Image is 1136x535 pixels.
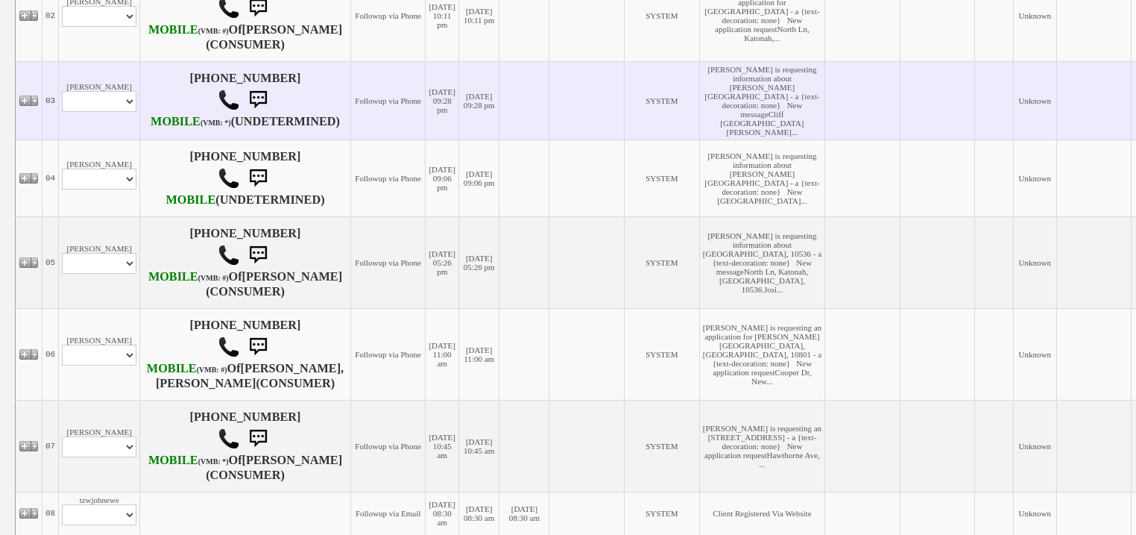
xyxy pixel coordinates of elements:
[42,61,59,140] td: 03
[426,61,458,140] td: [DATE] 09:28 pm
[198,27,229,35] font: (VMB: #)
[218,336,240,358] img: call.png
[218,428,240,450] img: call.png
[426,216,458,308] td: [DATE] 05:26 pm
[148,270,198,284] font: MOBILE
[242,270,343,284] b: [PERSON_NAME]
[350,492,426,535] td: Followup via Email
[143,319,347,390] h4: [PHONE_NUMBER] Of (CONSUMER)
[143,150,347,207] h4: [PHONE_NUMBER] (UNDETERMINED)
[243,163,273,193] img: sms.png
[218,244,240,266] img: call.png
[426,308,458,400] td: [DATE] 11:00 am
[42,308,59,400] td: 06
[426,400,458,492] td: [DATE] 10:45 am
[147,362,197,375] font: MOBILE
[350,400,426,492] td: Followup via Phone
[699,492,825,535] td: Client Registered Via Website
[243,332,273,362] img: sms.png
[625,492,700,535] td: SYSTEM
[59,216,140,308] td: [PERSON_NAME]
[42,400,59,492] td: 07
[59,492,140,535] td: tzwjohnewe
[218,167,240,190] img: call.png
[426,492,458,535] td: [DATE] 08:30 am
[350,308,426,400] td: Followup via Phone
[458,216,499,308] td: [DATE] 05:26 pm
[165,193,215,207] font: MOBILE
[1013,308,1056,400] td: Unknown
[1013,400,1056,492] td: Unknown
[625,308,700,400] td: SYSTEM
[151,115,201,128] font: MOBILE
[143,72,347,130] h4: [PHONE_NUMBER] (UNDETERMINED)
[699,400,825,492] td: [PERSON_NAME] is requesting an [STREET_ADDRESS] - a {text-decoration: none} New application reque...
[350,61,426,140] td: Followup via Phone
[59,140,140,216] td: [PERSON_NAME]
[1013,492,1056,535] td: Unknown
[165,193,215,207] b: Dish Wireless, LLC
[148,454,229,467] b: Verizon Wireless
[59,308,140,400] td: [PERSON_NAME]
[699,308,825,400] td: [PERSON_NAME] is requesting an application for [PERSON_NAME][GEOGRAPHIC_DATA], [GEOGRAPHIC_DATA],...
[625,140,700,216] td: SYSTEM
[625,61,700,140] td: SYSTEM
[1013,140,1056,216] td: Unknown
[148,23,198,37] font: MOBILE
[151,115,231,128] b: Verizon Wireless
[147,362,227,375] b: T-Mobile USA, Inc.
[458,308,499,400] td: [DATE] 11:00 am
[499,492,549,535] td: [DATE] 08:30 am
[59,400,140,492] td: [PERSON_NAME]
[426,140,458,216] td: [DATE] 09:06 pm
[1013,61,1056,140] td: Unknown
[143,410,347,482] h4: [PHONE_NUMBER] Of (CONSUMER)
[201,119,231,127] font: (VMB: *)
[198,274,229,282] font: (VMB: #)
[148,23,229,37] b: T-Mobile USA, Inc.
[198,457,229,466] font: (VMB: *)
[242,454,343,467] b: [PERSON_NAME]
[148,454,198,467] font: MOBILE
[42,140,59,216] td: 04
[42,216,59,308] td: 05
[218,89,240,111] img: call.png
[699,140,825,216] td: [PERSON_NAME] is requesting information about [PERSON_NAME][GEOGRAPHIC_DATA] - a {text-decoration...
[458,140,499,216] td: [DATE] 09:06 pm
[42,492,59,535] td: 08
[625,400,700,492] td: SYSTEM
[243,240,273,270] img: sms.png
[458,492,499,535] td: [DATE] 08:30 am
[243,85,273,115] img: sms.png
[148,270,229,284] b: T-Mobile USA, Inc.
[458,61,499,140] td: [DATE] 09:28 pm
[242,23,343,37] b: [PERSON_NAME]
[458,400,499,492] td: [DATE] 10:45 am
[1013,216,1056,308] td: Unknown
[350,140,426,216] td: Followup via Phone
[699,61,825,140] td: [PERSON_NAME] is requesting information about [PERSON_NAME][GEOGRAPHIC_DATA] - a {text-decoration...
[156,362,344,390] b: [PERSON_NAME],[PERSON_NAME]
[59,61,140,140] td: [PERSON_NAME]
[197,366,227,374] font: (VMB: #)
[625,216,700,308] td: SYSTEM
[699,216,825,308] td: [PERSON_NAME] is requesting information about [GEOGRAPHIC_DATA], 10536 - a {text-decoration: none...
[143,227,347,298] h4: [PHONE_NUMBER] Of (CONSUMER)
[350,216,426,308] td: Followup via Phone
[243,424,273,454] img: sms.png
